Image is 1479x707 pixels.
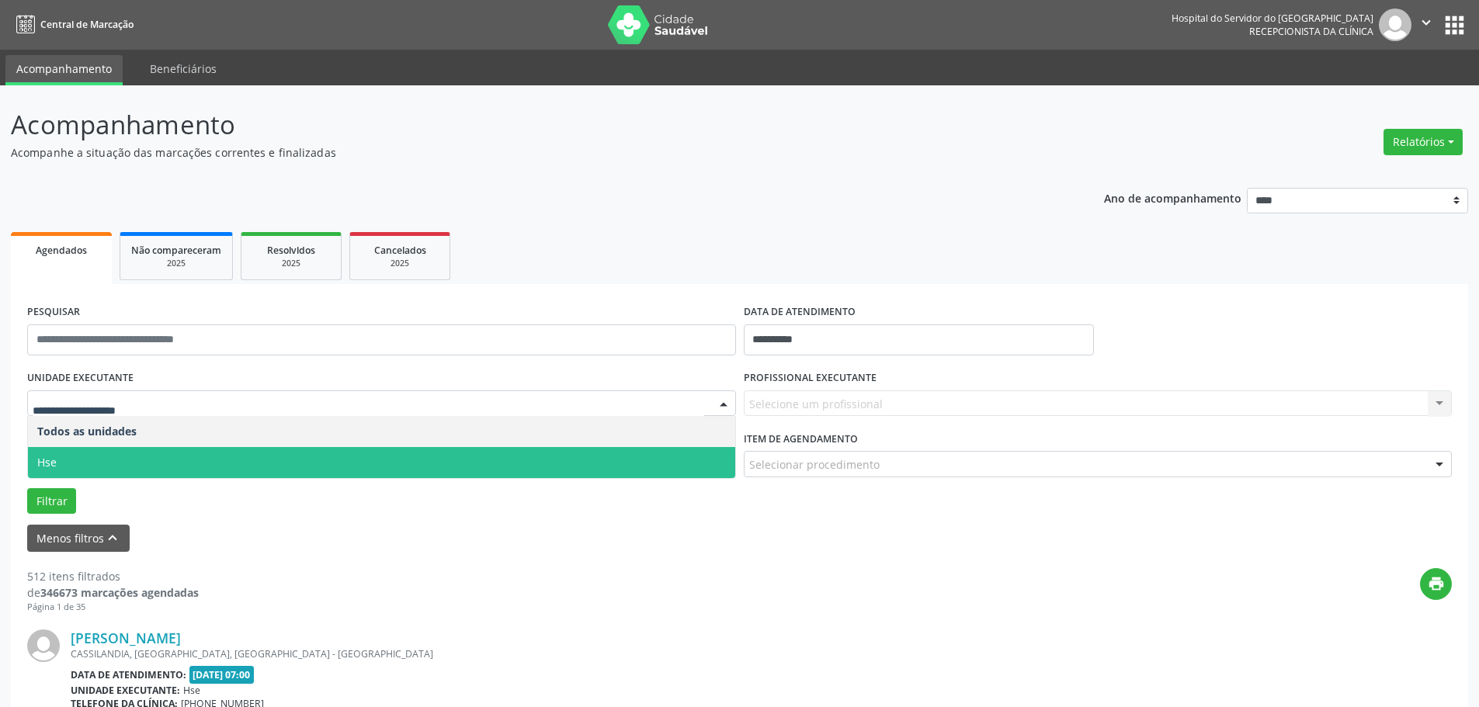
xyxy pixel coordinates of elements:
[27,601,199,614] div: Página 1 de 35
[37,455,57,470] span: Hse
[27,366,134,390] label: UNIDADE EXECUTANTE
[37,424,137,438] span: Todos as unidades
[131,258,221,269] div: 2025
[1428,575,1445,592] i: print
[27,488,76,515] button: Filtrar
[27,584,199,601] div: de
[40,585,199,600] strong: 346673 marcações agendadas
[361,258,439,269] div: 2025
[183,684,200,697] span: Hse
[71,668,186,681] b: Data de atendimento:
[749,456,880,473] span: Selecionar procedimento
[1104,188,1241,207] p: Ano de acompanhamento
[1172,12,1373,25] div: Hospital do Servidor do [GEOGRAPHIC_DATA]
[189,666,255,684] span: [DATE] 07:00
[252,258,330,269] div: 2025
[374,244,426,257] span: Cancelados
[744,427,858,451] label: Item de agendamento
[27,629,60,662] img: img
[267,244,315,257] span: Resolvidos
[40,18,134,31] span: Central de Marcação
[36,244,87,257] span: Agendados
[71,684,180,697] b: Unidade executante:
[131,244,221,257] span: Não compareceram
[5,55,123,85] a: Acompanhamento
[27,525,130,552] button: Menos filtroskeyboard_arrow_up
[1411,9,1441,41] button: 
[11,12,134,37] a: Central de Marcação
[1384,129,1463,155] button: Relatórios
[1379,9,1411,41] img: img
[27,568,199,584] div: 512 itens filtrados
[71,629,181,646] a: [PERSON_NAME]
[11,144,1031,161] p: Acompanhe a situação das marcações correntes e finalizadas
[1418,14,1435,31] i: 
[744,300,856,324] label: DATA DE ATENDIMENTO
[1249,25,1373,38] span: Recepcionista da clínica
[139,55,227,82] a: Beneficiários
[27,300,80,324] label: PESQUISAR
[104,529,121,546] i: keyboard_arrow_up
[744,366,877,390] label: PROFISSIONAL EXECUTANTE
[11,106,1031,144] p: Acompanhamento
[1420,568,1452,600] button: print
[1441,12,1468,39] button: apps
[71,647,1219,660] div: CASSILANDIA, [GEOGRAPHIC_DATA], [GEOGRAPHIC_DATA] - [GEOGRAPHIC_DATA]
